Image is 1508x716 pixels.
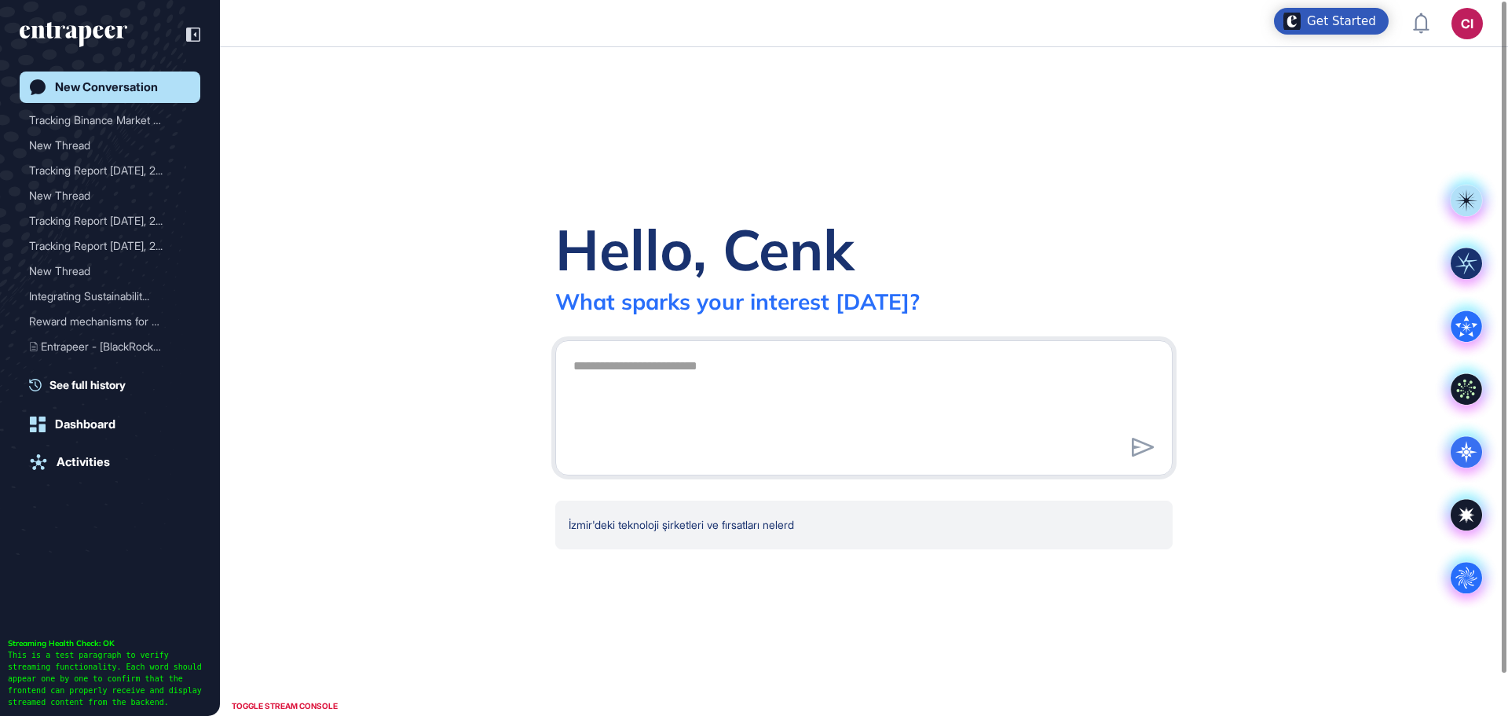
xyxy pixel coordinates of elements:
[1451,8,1483,39] button: Ci
[49,376,126,393] span: See full history
[20,446,200,478] a: Activities
[57,455,110,469] div: Activities
[29,133,191,158] div: New Thread
[29,108,178,133] div: Tracking Binance Market U...
[228,696,342,716] div: TOGGLE STREAM CONSOLE
[555,214,855,285] div: Hello, Cenk
[20,409,200,440] a: Dashboard
[29,259,191,284] div: New Thread
[29,309,178,334] div: Reward mechanisms for sus...
[1307,13,1376,29] div: Get Started
[29,334,178,359] div: Entrapeer - [BlackRock] C...
[29,334,191,359] div: Entrapeer - [BlackRock] Competitor Analysis Is Ready!
[29,309,191,334] div: Reward mechanisms for sustainable alternatives
[555,288,920,315] div: What sparks your interest [DATE]?
[20,22,127,47] div: entrapeer-logo
[29,183,178,208] div: New Thread
[20,72,200,103] a: New Conversation
[555,501,1173,549] div: İzmir'deki teknoloji şirketleri ve fırsatları nelerd
[29,158,178,183] div: Tracking Report [DATE], 2...
[29,376,200,393] a: See full history
[29,233,178,259] div: Tracking Report [DATE], 2...
[29,158,191,183] div: Tracking Report Sep 16, 2023 to Sep 10, 2024
[29,108,191,133] div: Tracking Binance Market Updates
[29,133,178,158] div: New Thread
[29,208,178,233] div: Tracking Report [DATE], 2...
[29,259,178,284] div: New Thread
[29,183,191,208] div: New Thread
[1274,8,1389,35] div: Open Get Started checklist
[55,80,158,94] div: New Conversation
[1283,13,1301,30] img: launcher-image-alternative-text
[29,284,178,309] div: Integrating Sustainabilit...
[29,233,191,259] div: Tracking Report Aug 08, 2023 to Aug 02, 2024
[29,284,191,309] div: Integrating Sustainability in E-commerce
[55,417,115,431] div: Dashboard
[29,208,191,233] div: Tracking Report Aug 08, 2023 to Aug 02, 2024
